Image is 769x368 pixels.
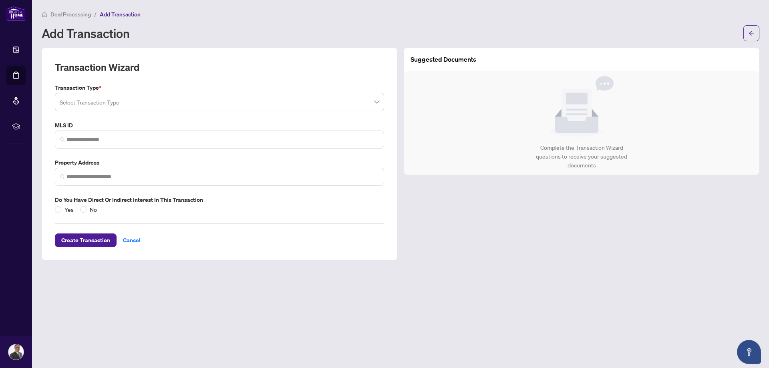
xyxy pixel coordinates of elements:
[55,83,384,92] label: Transaction Type
[87,205,100,214] span: No
[749,30,754,36] span: arrow-left
[6,6,26,21] img: logo
[42,12,47,17] span: home
[42,27,130,40] h1: Add Transaction
[94,10,97,19] li: /
[55,158,384,167] label: Property Address
[60,174,65,179] img: search_icon
[55,61,139,74] h2: Transaction Wizard
[50,11,91,18] span: Deal Processing
[100,11,141,18] span: Add Transaction
[411,54,476,64] article: Suggested Documents
[60,137,65,142] img: search_icon
[55,233,117,247] button: Create Transaction
[550,76,614,137] img: Null State Icon
[55,195,384,204] label: Do you have direct or indirect interest in this transaction
[123,234,141,247] span: Cancel
[117,233,147,247] button: Cancel
[61,205,77,214] span: Yes
[55,121,384,130] label: MLS ID
[8,344,24,360] img: Profile Icon
[527,143,636,170] div: Complete the Transaction Wizard questions to receive your suggested documents
[61,234,110,247] span: Create Transaction
[737,340,761,364] button: Open asap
